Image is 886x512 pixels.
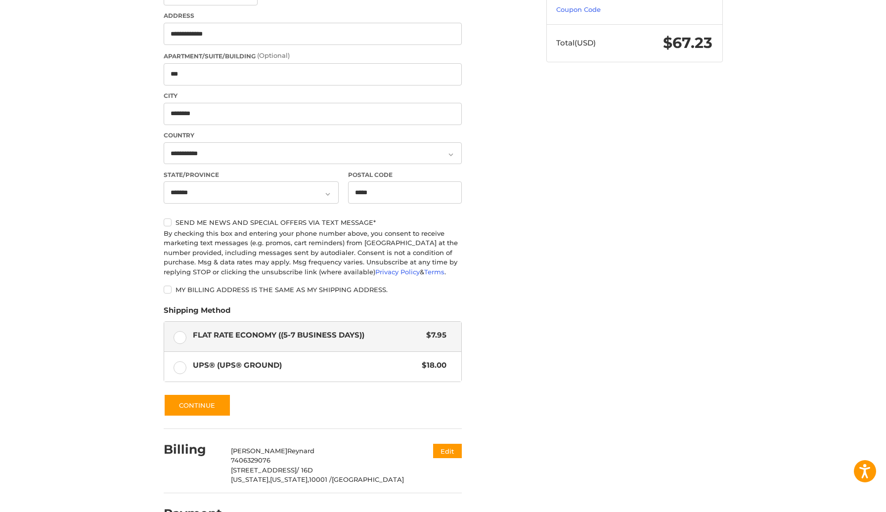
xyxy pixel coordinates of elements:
legend: Shipping Method [164,305,230,321]
span: $7.95 [422,330,447,341]
iframe: Google Customer Reviews [804,485,886,512]
span: 7406329076 [231,456,270,464]
a: Coupon Code [556,5,601,13]
label: State/Province [164,171,339,179]
span: UPS® (UPS® Ground) [193,360,417,371]
a: Privacy Policy [375,268,420,276]
span: [US_STATE], [270,475,309,483]
span: Reynard [287,447,314,455]
h2: Billing [164,442,221,457]
div: By checking this box and entering your phone number above, you consent to receive marketing text ... [164,229,462,277]
span: [STREET_ADDRESS] [231,466,297,474]
span: $67.23 [663,34,712,52]
small: (Optional) [257,51,290,59]
span: $18.00 [417,360,447,371]
span: / 16D [297,466,313,474]
label: Postal Code [348,171,462,179]
label: City [164,91,462,100]
label: Country [164,131,462,140]
label: My billing address is the same as my shipping address. [164,286,462,294]
label: Address [164,11,462,20]
label: Apartment/Suite/Building [164,51,462,61]
button: Edit [433,444,462,458]
span: Total (USD) [556,38,596,47]
span: Flat Rate Economy ((5-7 Business Days)) [193,330,422,341]
button: Continue [164,394,231,417]
span: [GEOGRAPHIC_DATA] [332,475,404,483]
a: Terms [424,268,444,276]
span: 10001 / [309,475,332,483]
span: [US_STATE], [231,475,270,483]
label: Send me news and special offers via text message* [164,218,462,226]
span: [PERSON_NAME] [231,447,287,455]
